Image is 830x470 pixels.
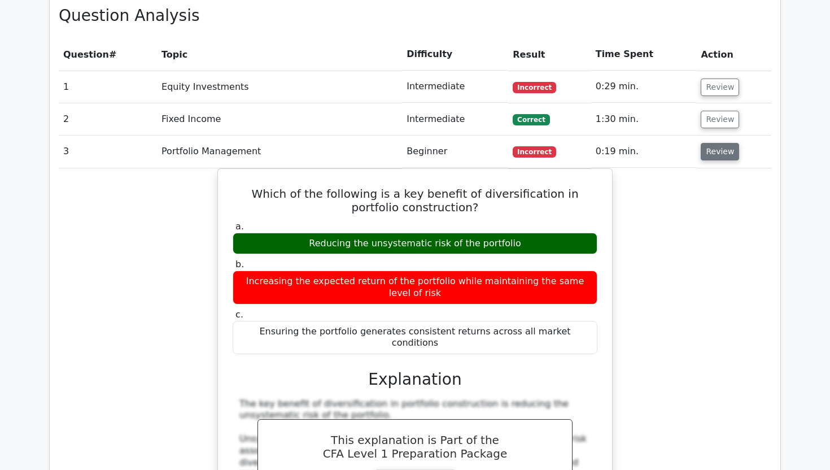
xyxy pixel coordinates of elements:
span: Incorrect [513,146,556,158]
td: Intermediate [402,103,508,136]
button: Review [701,79,739,96]
span: Question [63,49,109,60]
button: Review [701,111,739,128]
span: Correct [513,114,549,125]
td: Equity Investments [157,71,402,103]
span: a. [235,221,244,232]
td: 2 [59,103,157,136]
td: Beginner [402,136,508,168]
td: Portfolio Management [157,136,402,168]
th: Difficulty [402,38,508,71]
span: b. [235,259,244,269]
td: Fixed Income [157,103,402,136]
th: Time Spent [591,38,697,71]
button: Review [701,143,739,160]
h3: Question Analysis [59,6,771,25]
div: Ensuring the portfolio generates consistent returns across all market conditions [233,321,597,355]
th: # [59,38,157,71]
span: Incorrect [513,82,556,93]
div: Reducing the unsystematic risk of the portfolio [233,233,597,255]
td: 1:30 min. [591,103,697,136]
th: Result [508,38,591,71]
td: 1 [59,71,157,103]
td: 3 [59,136,157,168]
td: 0:29 min. [591,71,697,103]
th: Action [696,38,771,71]
span: c. [235,309,243,320]
td: 0:19 min. [591,136,697,168]
th: Topic [157,38,402,71]
h5: Which of the following is a key benefit of diversification in portfolio construction? [231,187,599,214]
td: Intermediate [402,71,508,103]
h3: Explanation [239,370,591,389]
div: Increasing the expected return of the portfolio while maintaining the same level of risk [233,271,597,304]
